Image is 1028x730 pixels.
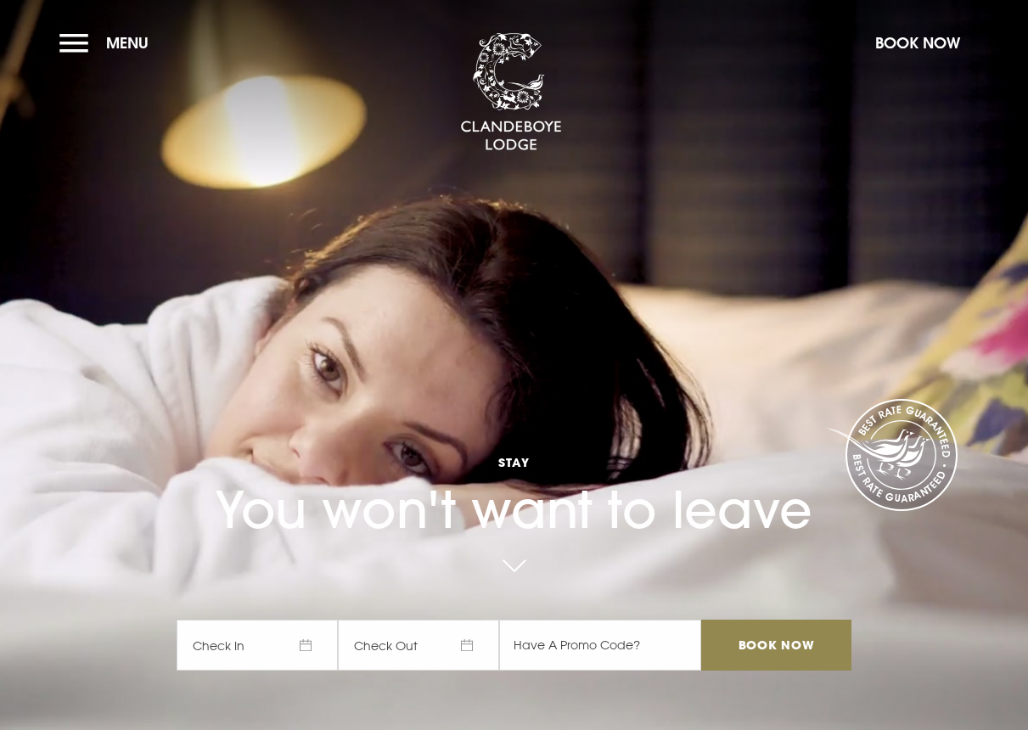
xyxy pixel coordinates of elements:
[867,25,969,61] button: Book Now
[177,454,851,470] span: Stay
[177,407,851,540] h1: You won't want to leave
[499,620,701,671] input: Have A Promo Code?
[701,620,851,671] input: Book Now
[106,33,149,53] span: Menu
[59,25,157,61] button: Menu
[177,620,338,671] span: Check In
[338,620,499,671] span: Check Out
[460,33,562,152] img: Clandeboye Lodge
